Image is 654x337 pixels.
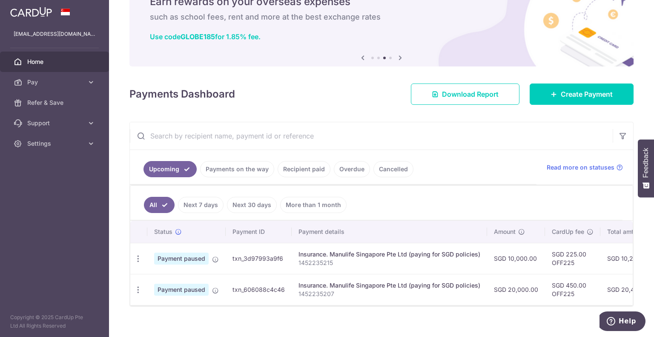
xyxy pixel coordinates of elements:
th: Payment details [292,221,487,243]
span: Create Payment [561,89,613,99]
span: Feedback [642,148,650,178]
span: Home [27,58,83,66]
span: CardUp fee [552,228,584,236]
td: txn_606088c4c46 [226,274,292,305]
p: 1452235207 [298,290,480,298]
td: SGD 20,000.00 [487,274,545,305]
a: Create Payment [530,84,634,105]
button: Feedback - Show survey [638,139,654,197]
div: Insurance. Manulife Singapore Pte Ltd (paying for SGD policies) [298,250,480,259]
p: 1452235215 [298,259,480,267]
a: Download Report [411,84,519,105]
span: Refer & Save [27,98,83,107]
span: Amount [494,228,516,236]
p: [EMAIL_ADDRESS][DOMAIN_NAME] [14,30,95,38]
div: Insurance. Manulife Singapore Pte Ltd (paying for SGD policies) [298,281,480,290]
a: Cancelled [373,161,413,177]
a: Overdue [334,161,370,177]
h4: Payments Dashboard [129,86,235,102]
td: SGD 225.00 OFF225 [545,243,600,274]
span: Support [27,119,83,127]
td: SGD 10,000.00 [487,243,545,274]
a: Payments on the way [200,161,274,177]
th: Payment ID [226,221,292,243]
span: Read more on statuses [547,163,614,172]
b: GLOBE185 [181,32,215,41]
img: CardUp [10,7,52,17]
a: Next 7 days [178,197,224,213]
td: SGD 450.00 OFF225 [545,274,600,305]
input: Search by recipient name, payment id or reference [130,122,613,150]
a: Upcoming [143,161,197,177]
span: Status [154,228,172,236]
span: Payment paused [154,253,209,265]
span: Pay [27,78,83,86]
a: Read more on statuses [547,163,623,172]
iframe: Opens a widget where you can find more information [599,311,645,333]
span: Settings [27,139,83,148]
a: Use codeGLOBE185for 1.85% fee. [150,32,261,41]
span: Total amt. [607,228,635,236]
td: txn_3d97993a9f6 [226,243,292,274]
a: All [144,197,175,213]
h6: such as school fees, rent and more at the best exchange rates [150,12,613,22]
span: Payment paused [154,284,209,296]
span: Download Report [442,89,499,99]
a: More than 1 month [280,197,347,213]
a: Next 30 days [227,197,277,213]
a: Recipient paid [278,161,330,177]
